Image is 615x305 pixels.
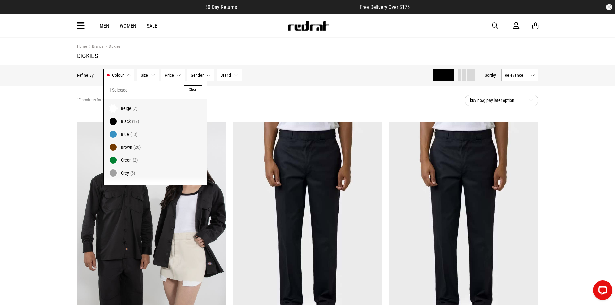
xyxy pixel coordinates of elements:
a: Home [77,44,87,49]
span: Colour [112,73,124,78]
iframe: Customer reviews powered by Trustpilot [250,4,347,10]
a: Men [100,23,109,29]
span: Relevance [505,73,528,78]
button: Brand [217,69,242,81]
img: Redrat logo [287,21,330,31]
span: (17) [132,119,139,124]
button: Sortby [485,71,496,79]
span: Brown [121,145,132,150]
div: Colour [103,81,207,185]
span: Brand [220,73,231,78]
span: (7) [133,106,137,111]
span: Black [121,119,131,124]
span: (13) [130,132,137,137]
button: Colour [103,69,134,81]
span: Blue [121,132,129,137]
a: Brands [87,44,103,50]
p: Refine By [77,73,94,78]
a: Sale [147,23,157,29]
span: Green [121,158,132,163]
span: by [492,73,496,78]
span: 30 Day Returns [205,4,237,10]
span: Size [141,73,148,78]
a: Women [120,23,136,29]
span: Price [165,73,174,78]
span: (20) [133,145,141,150]
a: Dickies [103,44,121,50]
button: Gender [187,69,214,81]
span: (2) [133,183,137,188]
span: (2) [133,158,138,163]
span: Beige [121,106,131,111]
button: Size [137,69,159,81]
iframe: LiveChat chat widget [588,278,615,305]
span: buy now, pay later option [470,97,524,104]
span: Free Delivery Over $175 [360,4,410,10]
button: buy now, pay later option [465,95,538,106]
span: 17 products found [77,98,106,103]
button: Clear [184,85,202,95]
span: (5) [130,170,135,176]
span: White [121,183,131,188]
span: 1 Selected [109,86,128,94]
button: Relevance [501,69,538,81]
span: Gender [191,73,204,78]
button: Price [161,69,185,81]
h1: Dickies [77,52,538,60]
span: Grey [121,170,129,176]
